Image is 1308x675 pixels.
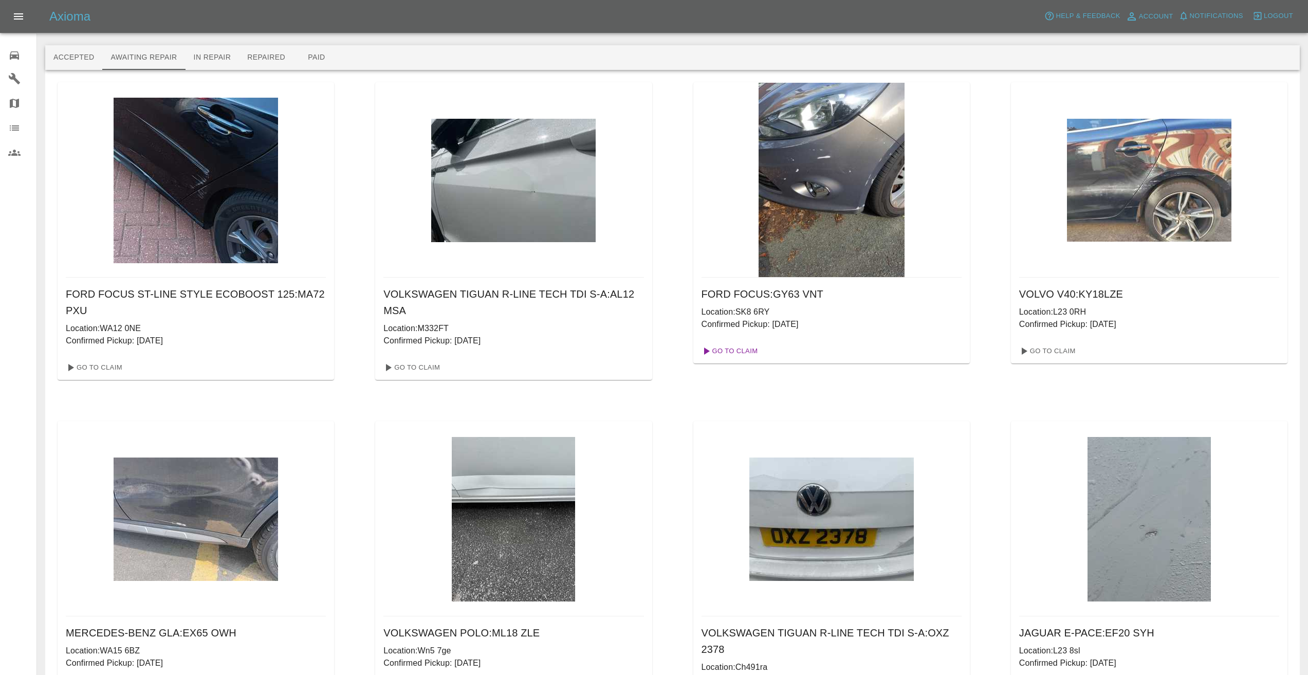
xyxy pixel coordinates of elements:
button: Accepted [45,45,102,70]
span: Help & Feedback [1056,10,1120,22]
h6: VOLKSWAGEN TIGUAN R-LINE TECH TDI S-A : OXZ 2378 [702,625,962,658]
h6: FORD FOCUS ST-LINE STYLE ECOBOOST 125 : MA72 PXU [66,286,326,319]
p: Location: SK8 6RY [702,306,962,318]
p: Confirmed Pickup: [DATE] [66,335,326,347]
p: Location: Ch491ra [702,661,962,673]
p: Confirmed Pickup: [DATE] [702,318,962,331]
button: Help & Feedback [1042,8,1122,24]
h6: VOLKSWAGEN POLO : ML18 ZLE [383,625,643,641]
p: Location: WA15 6BZ [66,645,326,657]
p: Confirmed Pickup: [DATE] [383,335,643,347]
a: Go To Claim [1015,343,1078,359]
h6: VOLVO V40 : KY18LZE [1019,286,1279,302]
p: Confirmed Pickup: [DATE] [66,657,326,669]
p: Confirmed Pickup: [DATE] [383,657,643,669]
button: Paid [293,45,340,70]
button: Open drawer [6,4,31,29]
p: Confirmed Pickup: [DATE] [1019,318,1279,331]
a: Go To Claim [62,359,125,376]
h6: JAGUAR E-PACE : EF20 SYH [1019,625,1279,641]
p: Confirmed Pickup: [DATE] [1019,657,1279,669]
button: Awaiting Repair [102,45,185,70]
a: Go To Claim [697,343,761,359]
button: Logout [1250,8,1296,24]
h6: MERCEDES-BENZ GLA : EX65 OWH [66,625,326,641]
h6: VOLKSWAGEN TIGUAN R-LINE TECH TDI S-A : AL12 MSA [383,286,643,319]
h6: FORD FOCUS : GY63 VNT [702,286,962,302]
p: Location: Wn5 7ge [383,645,643,657]
span: Notifications [1190,10,1243,22]
h5: Axioma [49,8,90,25]
button: In Repair [186,45,240,70]
span: Logout [1264,10,1293,22]
p: Location: L23 0RH [1019,306,1279,318]
a: Go To Claim [379,359,443,376]
p: Location: WA12 0NE [66,322,326,335]
span: Account [1139,11,1173,23]
a: Account [1123,8,1176,25]
button: Repaired [239,45,293,70]
p: Location: M332FT [383,322,643,335]
button: Notifications [1176,8,1246,24]
p: Location: L23 8sl [1019,645,1279,657]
